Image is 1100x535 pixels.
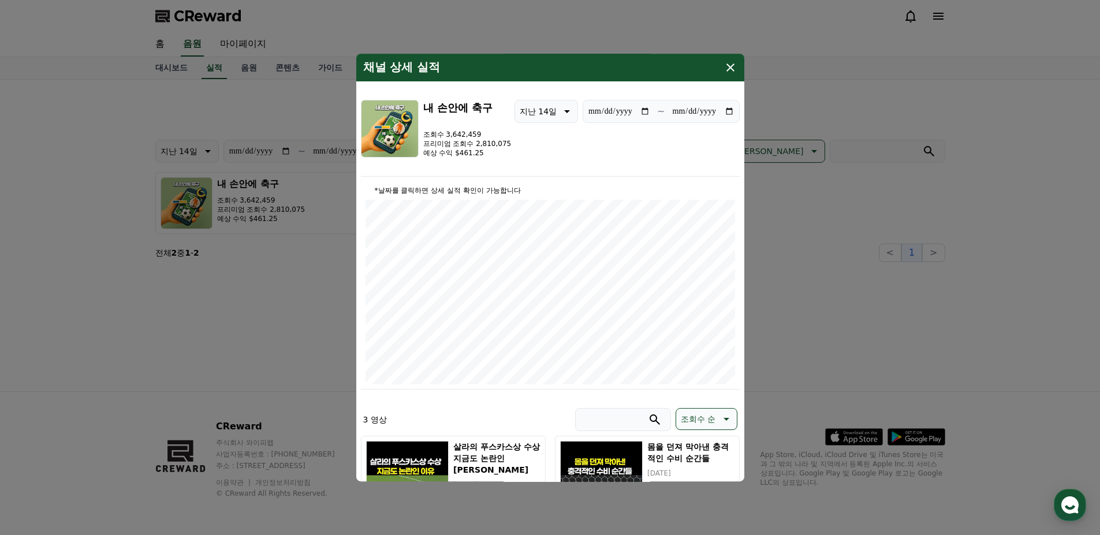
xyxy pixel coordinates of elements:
p: 예상 수익 $461.25 [423,148,512,158]
p: [DATE] [453,480,540,489]
p: 프리미엄 조회수 2,810,075 [423,139,512,148]
h5: 살라의 푸스카스상 수상 지금도 논란인 [PERSON_NAME] [453,441,540,476]
p: 지난 14일 [520,103,557,119]
p: 조회수 순 [681,411,715,427]
p: 조회수 3,642,459 [423,130,512,139]
button: 지난 14일 [514,100,578,123]
span: 홈 [36,383,43,392]
h5: 몸을 던져 막아낸 충격적인 수비 순간들 [647,441,734,464]
p: 3 영상 [363,414,387,425]
span: 대화 [106,384,120,393]
p: *날짜를 클릭하면 상세 실적 확인이 가능합니다 [366,186,735,195]
span: 설정 [178,383,192,392]
h4: 채널 상세 실적 [363,61,441,74]
h3: 내 손안에 축구 [423,100,512,116]
p: ~ [657,104,665,118]
p: [DATE] [647,469,734,478]
div: modal [356,54,744,482]
a: 홈 [3,366,76,395]
a: 대화 [76,366,149,395]
img: 내 손안에 축구 [361,100,419,158]
button: 조회수 순 [676,408,737,430]
a: 설정 [149,366,222,395]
